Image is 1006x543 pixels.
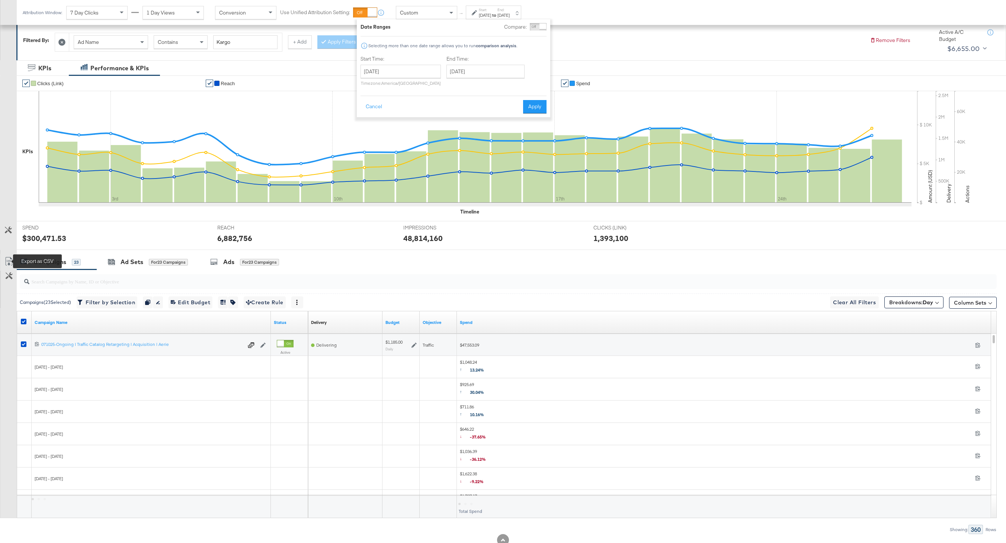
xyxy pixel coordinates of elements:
text: Actions [964,185,971,203]
div: Campaigns ( 23 Selected) [20,299,71,306]
span: CLICKS (LINK) [593,224,649,231]
div: Timeline [460,208,479,215]
span: [DATE] - [DATE] [35,453,63,459]
input: Enter a search term [213,35,278,49]
div: Showing: [949,527,968,532]
button: Cancel [361,100,387,113]
a: 071025-Ongoing | Traffic Catalog Retargeting | Acquisition | Aerie [41,341,243,349]
div: 23 [72,259,81,266]
div: for 23 Campaigns [240,259,279,266]
div: KPIs [22,148,33,155]
span: ↑ [458,13,465,15]
div: Active A/C Budget [939,29,980,42]
span: ↓ [460,478,470,483]
span: Reach [221,81,235,86]
button: Filter by Selection [77,296,137,308]
span: 30.04% [470,389,490,395]
div: 1,393,100 [593,233,628,244]
span: 7 Day Clicks [70,9,99,16]
strong: comparison analysis [476,43,516,48]
div: 6,882,756 [217,233,252,244]
div: [DATE] [479,12,491,18]
div: $1,185.00 [385,339,403,345]
span: [DATE] - [DATE] [35,386,63,392]
span: Breakdowns: [889,299,933,306]
span: Filter by Selection [79,298,135,307]
a: ✔ [561,80,568,87]
span: ↓ [460,456,470,461]
button: Column Sets [949,297,997,309]
label: Use Unified Attribution Setting: [280,9,350,16]
div: KPIs [38,64,51,73]
span: Contains [158,39,178,45]
span: -37.65% [470,434,491,440]
button: + Add [288,35,312,49]
div: Filtered By: [23,37,49,44]
div: 48,814,160 [403,233,443,244]
span: $646.22 [460,426,972,441]
span: SPEND [22,224,78,231]
span: Total Spend [459,508,482,514]
span: ↑ [460,366,470,372]
div: Delivery [311,319,327,325]
span: ↑ [460,389,470,394]
div: [DATE] [497,12,510,18]
div: 071025-Ongoing | Traffic Catalog Retargeting | Acquisition | Aerie [41,341,243,347]
span: Traffic [423,342,434,348]
div: Rows [985,527,997,532]
span: $925.69 [460,382,972,397]
button: Create Rule [244,296,286,308]
span: -36.12% [470,456,491,462]
span: Delivering [316,342,337,348]
a: Your campaign's objective. [423,319,454,325]
span: $1,787.17 [460,493,972,508]
span: ↑ [460,411,470,417]
div: $300,471.53 [22,233,66,244]
div: Attribution Window: [22,10,63,15]
b: Day [923,299,933,306]
span: Spend [576,81,590,86]
div: Ads [223,258,234,266]
button: Remove Filters [870,37,910,44]
div: Performance & KPIs [90,64,149,73]
span: 10.16% [470,412,490,417]
span: 13.24% [470,367,490,373]
label: Active [277,350,294,355]
div: 360 [968,525,983,534]
div: Ad Sets [121,258,143,266]
span: Clicks (Link) [37,81,64,86]
label: End: [497,7,510,12]
strong: to [491,12,497,18]
span: $1,048.24 [460,359,972,375]
span: Custom [400,9,418,16]
span: 1 Day Views [147,9,175,16]
input: Search Campaigns by Name, ID or Objective [29,271,905,286]
span: [DATE] - [DATE] [35,431,63,437]
span: [DATE] - [DATE] [35,409,63,414]
span: ↓ [460,433,470,439]
span: $1,622.38 [460,471,972,486]
span: Clear All Filters [833,298,876,307]
span: [DATE] - [DATE] [35,364,63,370]
a: The maximum amount you're willing to spend on your ads, on average each day or over the lifetime ... [385,319,417,325]
span: $711.86 [460,404,972,419]
text: Amount (USD) [927,170,933,203]
div: Campaigns [33,258,66,266]
a: Shows the current state of your Ad Campaign. [274,319,305,325]
span: [DATE] - [DATE] [35,476,63,481]
a: Your campaign name. [35,319,268,325]
button: Breakdowns:Day [884,296,943,308]
button: Clear All Filters [830,296,879,308]
button: Apply [523,100,547,113]
div: Selecting more than one date range allows you to run . [368,43,518,48]
span: Edit Budget [171,298,210,307]
label: Start: [479,7,491,12]
div: Date Ranges [361,23,391,30]
div: for 23 Campaigns [149,259,188,266]
button: Edit Budget [169,296,212,308]
text: Delivery [945,184,952,203]
span: $47,553.09 [460,342,972,348]
sub: Daily [385,347,393,351]
a: ✔ [206,80,213,87]
a: ✔ [22,80,30,87]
